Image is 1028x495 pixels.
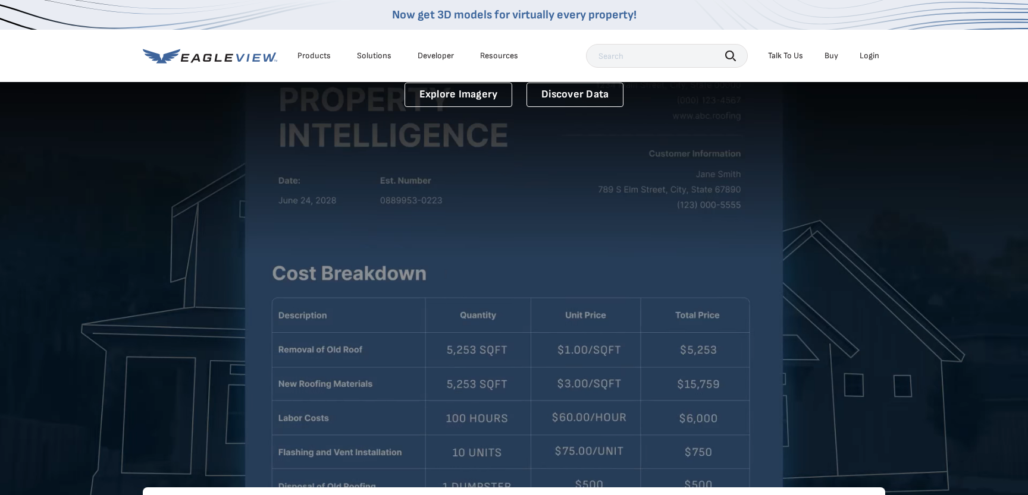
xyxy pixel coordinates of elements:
a: Now get 3D models for virtually every property! [392,8,637,22]
a: Developer [418,51,454,61]
input: Search [586,44,748,68]
div: Talk To Us [768,51,803,61]
div: Solutions [357,51,391,61]
a: Explore Imagery [405,83,513,107]
div: Products [297,51,331,61]
a: Buy [825,51,838,61]
div: Resources [480,51,518,61]
a: Discover Data [526,83,623,107]
div: Login [860,51,879,61]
